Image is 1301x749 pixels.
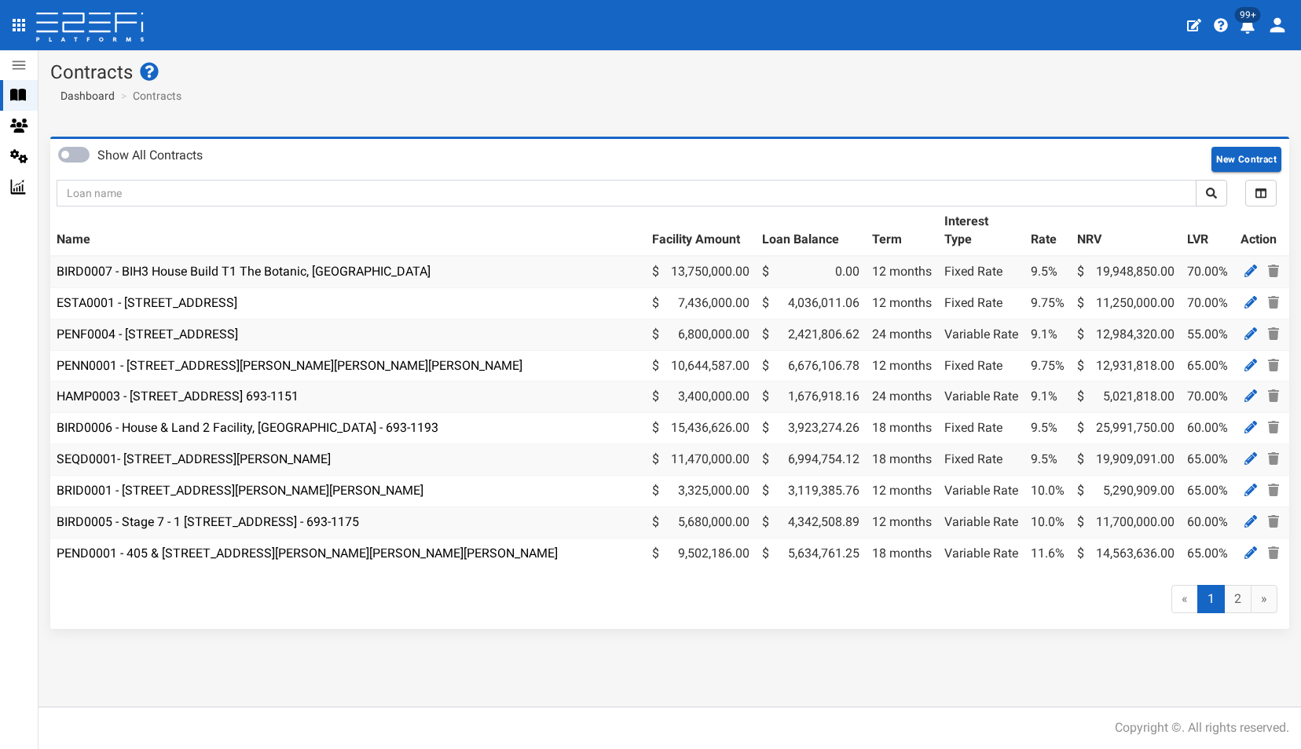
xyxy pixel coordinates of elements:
td: 7,436,000.00 [646,287,756,319]
td: 24 months [866,319,938,350]
a: 2 [1224,585,1252,614]
td: Variable Rate [938,506,1024,538]
td: 5,021,818.00 [1071,382,1181,413]
a: Delete Contract [1264,293,1283,312]
a: BIRD0006 - House & Land 2 Facility, [GEOGRAPHIC_DATA] - 693-1193 [57,420,438,435]
td: Fixed Rate [938,413,1024,444]
td: 2,421,806.62 [756,319,866,350]
a: Delete Contract [1264,543,1283,563]
th: NRV [1071,206,1181,256]
td: 19,909,091.00 [1071,444,1181,476]
td: 25,991,750.00 [1071,413,1181,444]
td: 70.00% [1181,287,1234,319]
td: 9.5% [1024,444,1071,476]
td: 12 months [866,287,938,319]
td: 9.75% [1024,350,1071,382]
td: 9.75% [1024,287,1071,319]
td: 12,931,818.00 [1071,350,1181,382]
a: Delete Contract [1264,449,1283,469]
a: SEQD0001- [STREET_ADDRESS][PERSON_NAME] [57,451,331,466]
th: Interest Type [938,206,1024,256]
td: 9.5% [1024,256,1071,287]
a: Delete Contract [1264,356,1283,375]
td: 5,290,909.00 [1071,475,1181,506]
a: Delete Contract [1264,386,1283,406]
a: PENF0004 - [STREET_ADDRESS] [57,327,238,342]
a: Dashboard [54,88,115,104]
td: 55.00% [1181,319,1234,350]
td: 65.00% [1181,350,1234,382]
a: Delete Contract [1264,324,1283,344]
a: Delete Contract [1264,512,1283,532]
td: Variable Rate [938,319,1024,350]
li: Contracts [117,88,181,104]
td: 5,634,761.25 [756,538,866,568]
td: 11.6% [1024,538,1071,568]
h1: Contracts [50,62,1289,82]
a: Delete Contract [1264,261,1283,281]
td: 18 months [866,413,938,444]
td: 3,923,274.26 [756,413,866,444]
span: « [1171,585,1198,614]
th: Facility Amount [646,206,756,256]
td: 65.00% [1181,475,1234,506]
td: Variable Rate [938,382,1024,413]
a: HAMP0003 - [STREET_ADDRESS] 693-1151 [57,389,299,404]
th: Rate [1024,206,1071,256]
td: 10.0% [1024,475,1071,506]
td: Fixed Rate [938,350,1024,382]
td: 15,436,626.00 [646,413,756,444]
span: Dashboard [54,90,115,102]
td: 6,994,754.12 [756,444,866,476]
td: 60.00% [1181,413,1234,444]
th: Term [866,206,938,256]
td: Fixed Rate [938,287,1024,319]
td: 12,984,320.00 [1071,319,1181,350]
td: 10,644,587.00 [646,350,756,382]
td: 18 months [866,538,938,568]
td: 5,680,000.00 [646,506,756,538]
td: 6,800,000.00 [646,319,756,350]
td: Variable Rate [938,475,1024,506]
a: BIRD0007 - BIH3 House Build T1 The Botanic, [GEOGRAPHIC_DATA] [57,264,431,279]
td: 12 months [866,475,938,506]
th: LVR [1181,206,1234,256]
th: Name [50,206,646,256]
td: 70.00% [1181,382,1234,413]
td: 65.00% [1181,538,1234,568]
td: 70.00% [1181,256,1234,287]
td: Fixed Rate [938,256,1024,287]
th: Action [1234,206,1289,256]
td: Fixed Rate [938,444,1024,476]
td: 11,470,000.00 [646,444,756,476]
a: BRID0001 - [STREET_ADDRESS][PERSON_NAME][PERSON_NAME] [57,483,423,498]
a: BIRD0005 - Stage 7 - 1 [STREET_ADDRESS] - 693-1175 [57,514,359,529]
td: 3,325,000.00 [646,475,756,506]
div: Copyright ©. All rights reserved. [1115,719,1289,737]
td: 9.1% [1024,319,1071,350]
td: 11,250,000.00 [1071,287,1181,319]
a: » [1251,585,1277,614]
span: 1 [1197,585,1225,614]
td: 4,036,011.06 [756,287,866,319]
td: 19,948,850.00 [1071,256,1181,287]
a: Delete Contract [1264,480,1283,500]
a: Delete Contract [1264,418,1283,437]
td: 13,750,000.00 [646,256,756,287]
input: Loan name [57,180,1197,206]
a: ESTA0001 - [STREET_ADDRESS] [57,295,237,310]
td: 6,676,106.78 [756,350,866,382]
td: 1,676,918.16 [756,382,866,413]
td: 24 months [866,382,938,413]
td: 12 months [866,256,938,287]
td: 9.1% [1024,382,1071,413]
td: 0.00 [756,256,866,287]
td: 14,563,636.00 [1071,538,1181,568]
td: 65.00% [1181,444,1234,476]
td: 12 months [866,350,938,382]
td: 3,119,385.76 [756,475,866,506]
td: 10.0% [1024,506,1071,538]
td: 9.5% [1024,413,1071,444]
td: 9,502,186.00 [646,538,756,568]
td: 60.00% [1181,506,1234,538]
